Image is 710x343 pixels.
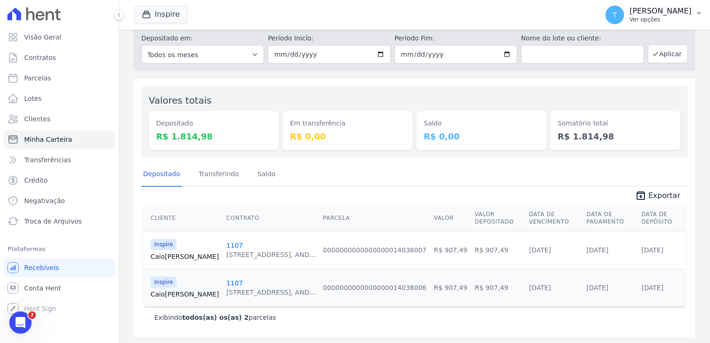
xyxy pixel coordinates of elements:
[641,246,663,254] a: [DATE]
[156,119,271,128] dt: Depositado
[143,205,223,231] th: Cliente
[24,114,50,124] span: Clientes
[424,119,539,128] dt: Saldo
[226,250,316,259] div: [STREET_ADDRESS], AND...
[394,33,517,43] label: Período Fim:
[319,205,430,231] th: Parcela
[141,163,182,187] a: Depositado
[424,130,539,143] dd: R$ 0,00
[558,130,673,143] dd: R$ 1.814,98
[529,246,551,254] a: [DATE]
[529,284,551,291] a: [DATE]
[4,48,115,67] a: Contratos
[4,69,115,87] a: Parcelas
[586,284,608,291] a: [DATE]
[24,284,61,293] span: Conta Hent
[525,205,583,231] th: Data de Vencimento
[149,95,211,106] label: Valores totais
[471,205,526,231] th: Valor Depositado
[630,7,691,16] p: [PERSON_NAME]
[7,244,111,255] div: Plataformas
[4,212,115,231] a: Troca de Arquivos
[226,279,243,287] a: 1107
[613,12,617,18] span: T
[635,190,646,201] i: unarchive
[290,130,405,143] dd: R$ 0,00
[9,311,32,334] iframe: Intercom live chat
[151,290,219,299] a: Caio[PERSON_NAME]
[648,190,680,201] span: Exportar
[24,196,65,205] span: Negativação
[151,252,219,261] a: Caio[PERSON_NAME]
[430,231,471,269] td: R$ 907,49
[4,130,115,149] a: Minha Carteira
[4,258,115,277] a: Recebíveis
[226,288,316,297] div: [STREET_ADDRESS], AND...
[558,119,673,128] dt: Somatório total
[290,119,405,128] dt: Em transferência
[182,314,249,321] b: todos(as) os(as) 2
[24,176,48,185] span: Crédito
[323,284,427,291] a: 0000000000000000014038006
[430,269,471,306] td: R$ 907,49
[638,205,686,231] th: Data de Depósito
[471,269,526,306] td: R$ 907,49
[268,33,390,43] label: Período Inicío:
[24,33,61,42] span: Visão Geral
[4,171,115,190] a: Crédito
[24,217,82,226] span: Troca de Arquivos
[4,89,115,108] a: Lotes
[226,242,243,249] a: 1107
[151,277,177,288] span: Inspire
[223,205,319,231] th: Contrato
[586,246,608,254] a: [DATE]
[630,16,691,23] p: Ver opções
[134,6,188,23] button: Inspire
[4,28,115,46] a: Visão Geral
[4,279,115,297] a: Conta Hent
[154,313,276,322] p: Exibindo parcelas
[24,263,59,272] span: Recebíveis
[628,190,688,203] a: unarchive Exportar
[28,311,36,319] span: 2
[521,33,644,43] label: Nome do lote ou cliente:
[24,155,71,165] span: Transferências
[323,246,427,254] a: 0000000000000000014038007
[24,73,51,83] span: Parcelas
[4,151,115,169] a: Transferências
[141,34,193,42] label: Depositado em:
[598,2,710,28] button: T [PERSON_NAME] Ver opções
[24,135,72,144] span: Minha Carteira
[583,205,638,231] th: Data de Pagamento
[197,163,241,187] a: Transferindo
[156,130,271,143] dd: R$ 1.814,98
[641,284,663,291] a: [DATE]
[430,205,471,231] th: Valor
[151,239,177,250] span: Inspire
[24,53,56,62] span: Contratos
[256,163,277,187] a: Saldo
[24,94,42,103] span: Lotes
[648,45,688,63] button: Aplicar
[4,110,115,128] a: Clientes
[4,191,115,210] a: Negativação
[471,231,526,269] td: R$ 907,49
